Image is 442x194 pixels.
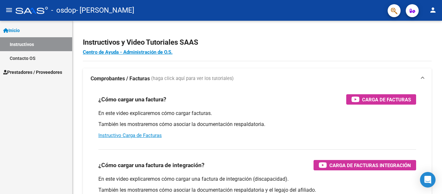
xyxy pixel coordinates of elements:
[362,96,411,104] span: Carga de Facturas
[91,75,150,82] strong: Comprobantes / Facturas
[83,36,432,49] h2: Instructivos y Video Tutoriales SAAS
[83,68,432,89] mat-expansion-panel-header: Comprobantes / Facturas (haga click aquí para ver los tutoriales)
[98,110,416,117] p: En este video explicaremos cómo cargar facturas.
[98,187,416,194] p: También les mostraremos cómo asociar la documentación respaldatoria y el legajo del afiliado.
[98,132,162,138] a: Instructivo Carga de Facturas
[83,49,172,55] a: Centro de Ayuda - Administración de O.S.
[5,6,13,14] mat-icon: menu
[76,3,134,17] span: - [PERSON_NAME]
[314,160,416,170] button: Carga de Facturas Integración
[98,176,416,183] p: En este video explicaremos cómo cargar una factura de integración (discapacidad).
[51,3,76,17] span: - osdop
[429,6,437,14] mat-icon: person
[329,161,411,169] span: Carga de Facturas Integración
[3,27,20,34] span: Inicio
[98,121,416,128] p: También les mostraremos cómo asociar la documentación respaldatoria.
[3,69,62,76] span: Prestadores / Proveedores
[420,172,436,188] div: Open Intercom Messenger
[151,75,234,82] span: (haga click aquí para ver los tutoriales)
[98,95,166,104] h3: ¿Cómo cargar una factura?
[346,94,416,105] button: Carga de Facturas
[98,161,204,170] h3: ¿Cómo cargar una factura de integración?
